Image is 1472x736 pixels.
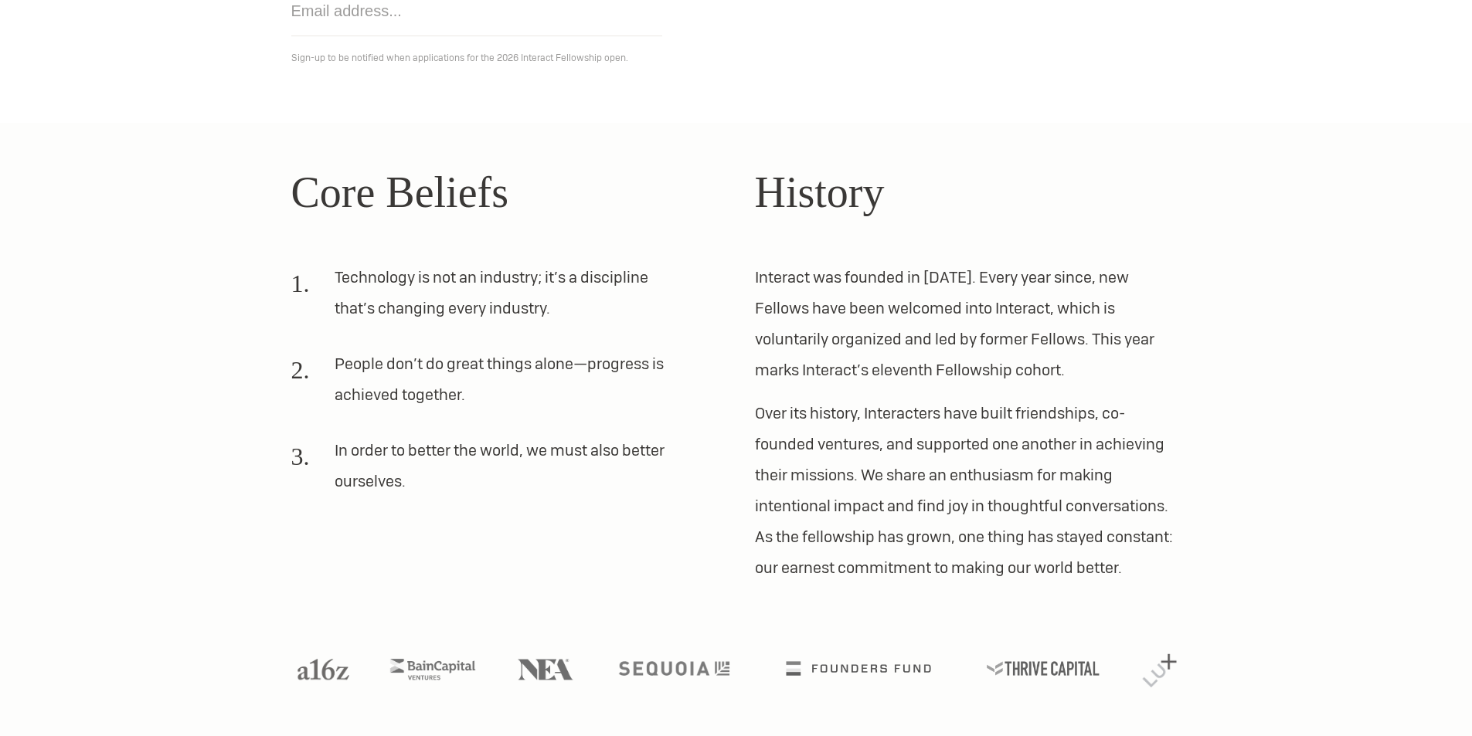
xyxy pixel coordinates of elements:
[291,49,1181,67] p: Sign-up to be notified when applications for the 2026 Interact Fellowship open.
[291,262,681,336] li: Technology is not an industry; it’s a discipline that’s changing every industry.
[755,160,1181,225] h2: History
[755,262,1181,385] p: Interact was founded in [DATE]. Every year since, new Fellows have been welcomed into Interact, w...
[1143,654,1177,687] img: Lux Capital logo
[755,398,1181,583] p: Over its history, Interacters have built friendships, co-founded ventures, and supported one anot...
[518,659,573,680] img: NEA logo
[786,661,930,676] img: Founders Fund logo
[987,661,1100,676] img: Thrive Capital logo
[291,348,681,422] li: People don’t do great things alone—progress is achieved together.
[619,661,729,676] img: Sequoia logo
[291,435,681,509] li: In order to better the world, we must also better ourselves.
[297,659,348,680] img: A16Z logo
[390,659,475,680] img: Bain Capital Ventures logo
[291,160,718,225] h2: Core Beliefs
